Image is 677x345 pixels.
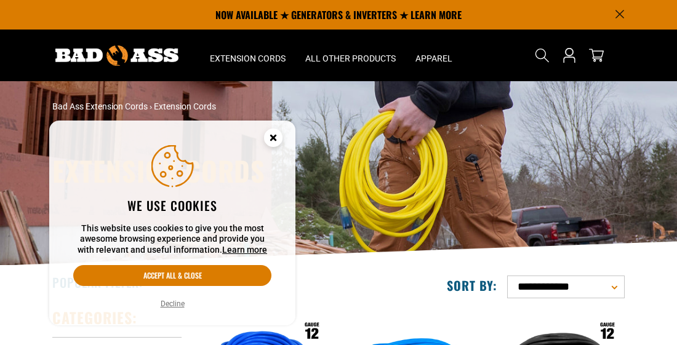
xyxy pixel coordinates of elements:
[52,308,137,327] h2: Categories:
[49,121,295,326] aside: Cookie Consent
[52,100,428,113] nav: breadcrumbs
[295,30,406,81] summary: All Other Products
[210,53,286,64] span: Extension Cords
[415,53,452,64] span: Apparel
[154,101,216,111] span: Extension Cords
[406,30,462,81] summary: Apparel
[73,223,271,256] p: This website uses cookies to give you the most awesome browsing experience and provide you with r...
[200,30,295,81] summary: Extension Cords
[447,277,497,293] label: Sort by:
[55,46,178,66] img: Bad Ass Extension Cords
[532,46,552,65] summary: Search
[150,101,152,111] span: ›
[52,101,148,111] a: Bad Ass Extension Cords
[222,245,267,255] a: Learn more
[73,197,271,213] h2: We use cookies
[305,53,396,64] span: All Other Products
[73,265,271,286] button: Accept all & close
[157,298,188,310] button: Decline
